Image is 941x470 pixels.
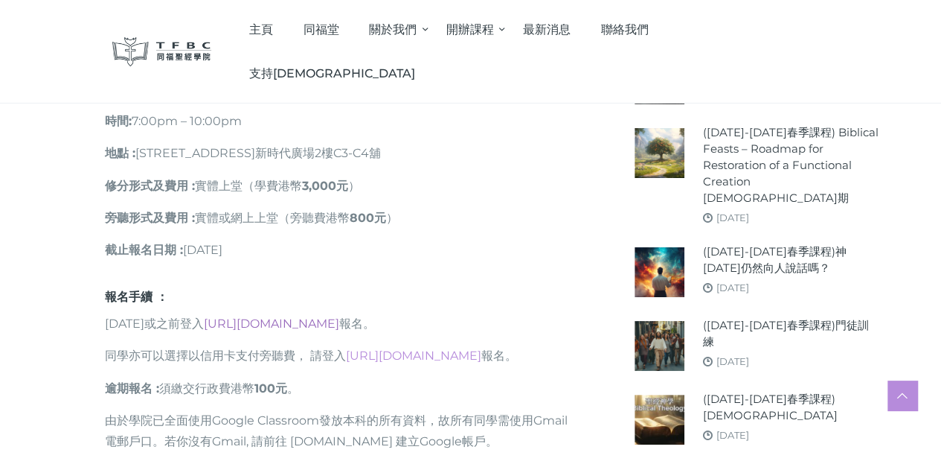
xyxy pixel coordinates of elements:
a: [DATE] [716,429,748,441]
strong: 800元 [350,211,386,225]
a: 支持[DEMOGRAPHIC_DATA] [234,51,430,95]
span: 開辦課程 [446,22,494,36]
strong: 修分形式及費用 : [105,179,195,193]
a: ([DATE]-[DATE]春季課程) Biblical Feasts – Roadmap for Restoration of a Functional Creation [DEMOGRAPH... [702,124,879,206]
strong: 報名手續 ： [105,290,168,304]
a: 開辦課程 [431,7,508,51]
strong: 地點 : [105,146,135,160]
a: [DATE] [716,212,748,223]
p: 實體上堂（學費港幣 ） [105,176,577,196]
a: [DATE] [716,355,748,367]
a: [DATE] [716,282,748,293]
p: [DATE] [105,240,577,260]
a: 聯絡我們 [585,7,664,51]
a: 同福堂 [288,7,354,51]
a: [URL][DOMAIN_NAME] [346,349,481,363]
strong: 逾期報名 : [105,381,159,396]
b: : [129,114,132,128]
a: ([DATE]-[DATE]春季課程)[DEMOGRAPHIC_DATA] [702,391,879,424]
p: 7:00pm – 10:00pm [105,111,577,131]
p: [STREET_ADDRESS]新時代廣場2樓C3-C4舖 [105,143,577,163]
span: 關於我們 [369,22,417,36]
p: 實體或網上上堂（旁聽費港幣 ） [105,208,577,228]
a: ([DATE]-[DATE]春季課程)門徒訓練 [702,317,879,350]
span: 最新消息 [523,22,571,36]
img: (2024-25年春季課程)神今天仍然向人說話嗎？ [635,247,684,297]
strong: 100元 [254,381,287,396]
p: [DATE]或之前登入 報名。 [105,314,577,334]
span: 聯絡我們 [601,22,649,36]
a: [URL][DOMAIN_NAME] [204,317,339,331]
a: 關於我們 [354,7,431,51]
strong: 3,000元 [302,179,348,193]
img: (2024-25年春季課程)聖經神學 [635,395,684,445]
span: 主頁 [249,22,273,36]
a: ([DATE]-[DATE]春季課程)神[DATE]仍然向人說話嗎？ [702,244,879,276]
img: 同福聖經學院 TFBC [112,37,212,66]
a: Scroll to top [887,381,917,410]
span: 同福堂 [303,22,338,36]
p: 須繳交行政費港幣 。 [105,378,577,398]
span: 支持[DEMOGRAPHIC_DATA] [249,66,415,80]
p: 由於學院已全面使用Google Classroom發放本科的所有資料，故所有同學需使用Gmail電郵戶口。若你沒有Gmail, 請前往 [DOMAIN_NAME] 建立Google帳戶。 [105,410,577,451]
strong: 時間 [105,114,129,128]
a: 主頁 [234,7,288,51]
a: 最新消息 [508,7,586,51]
p: 同學亦可以選擇以信用卡支付旁聽費， 請登入 報名。 [105,346,577,366]
img: (2024-25年春季課程) Biblical Feasts – Roadmap for Restoration of a Functional Creation 聖經節期 [635,128,684,178]
strong: 旁聽形式及費用 : [105,211,195,225]
img: (2024-25年春季課程)門徒訓練 [635,321,684,371]
strong: 截止報名日期 : [105,243,183,257]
